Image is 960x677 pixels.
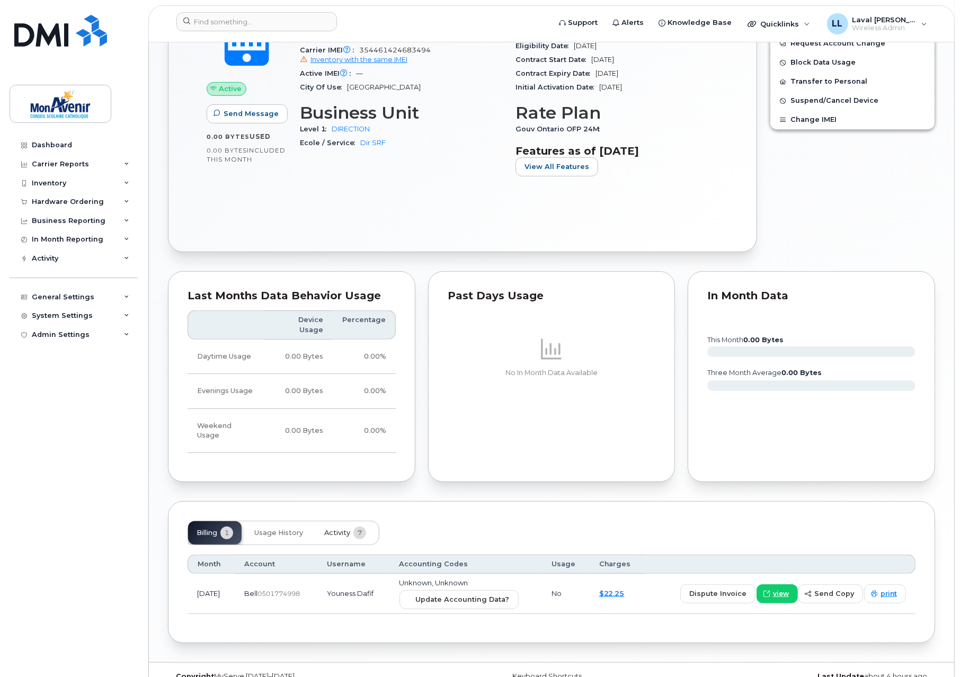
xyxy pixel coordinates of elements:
[300,46,503,65] span: 354461424683494
[820,13,935,34] div: Laval Lai Yoon Hin
[448,291,656,301] div: Past Days Usage
[651,12,739,33] a: Knowledge Base
[595,69,618,77] span: [DATE]
[574,42,597,50] span: [DATE]
[790,97,878,105] span: Suspend/Cancel Device
[300,56,407,64] a: Inventory with the same IMEI
[399,590,519,609] button: Update Accounting Data?
[188,374,396,408] tr: Weekdays from 6:00pm to 8:00am
[770,110,935,129] button: Change IMEI
[176,12,337,31] input: Find something...
[250,132,271,140] span: used
[333,374,396,408] td: 0.00%
[773,589,789,599] span: view
[515,69,595,77] span: Contract Expiry Date
[781,369,822,377] tspan: 0.00 Bytes
[668,17,732,28] span: Knowledge Base
[852,24,916,32] span: Wireless Admin
[707,369,822,377] text: three month average
[188,409,396,453] tr: Friday from 6:00pm to Monday 8:00am
[317,574,390,614] td: Youness Dafif
[590,555,646,574] th: Charges
[770,91,935,110] button: Suspend/Cancel Device
[264,409,333,453] td: 0.00 Bytes
[770,34,935,53] button: Request Account Change
[207,147,247,154] span: 0.00 Bytes
[332,125,370,133] a: DIRECTION
[680,584,755,603] button: dispute invoice
[399,578,468,587] span: Unknown, Unknown
[599,83,622,91] span: [DATE]
[515,56,591,64] span: Contract Start Date
[757,584,798,603] a: view
[416,594,510,604] span: Update Accounting Data?
[360,139,386,147] a: Dir SRF
[770,53,935,72] button: Block Data Usage
[300,139,360,147] span: Ecole / Service
[689,589,746,599] span: dispute invoice
[515,42,574,50] span: Eligibility Date
[300,125,332,133] span: Level 1
[770,72,935,91] button: Transfer to Personal
[814,589,854,599] span: send copy
[760,20,799,28] span: Quicklinks
[188,409,264,453] td: Weekend Usage
[310,56,407,64] span: Inventory with the same IMEI
[552,12,605,33] a: Support
[264,310,333,340] th: Device Usage
[356,69,363,77] span: —
[707,336,784,344] text: this month
[515,83,599,91] span: Initial Activation Date
[347,83,421,91] span: [GEOGRAPHIC_DATA]
[591,56,614,64] span: [DATE]
[605,12,651,33] a: Alerts
[798,584,863,603] button: send copy
[300,46,359,54] span: Carrier IMEI
[188,574,235,614] td: [DATE]
[515,103,718,122] h3: Rate Plan
[300,103,503,122] h3: Business Unit
[333,409,396,453] td: 0.00%
[542,555,589,574] th: Usage
[333,340,396,374] td: 0.00%
[324,529,350,537] span: Activity
[188,374,264,408] td: Evenings Usage
[188,340,264,374] td: Daytime Usage
[525,162,589,172] span: View All Features
[188,555,235,574] th: Month
[333,310,396,340] th: Percentage
[257,590,300,598] span: 0501774998
[300,69,356,77] span: Active IMEI
[235,555,317,574] th: Account
[219,84,242,94] span: Active
[390,555,543,574] th: Accounting Codes
[207,104,288,123] button: Send Message
[300,83,347,91] span: City Of Use
[881,589,897,599] span: print
[515,145,718,157] h3: Features as of [DATE]
[448,368,656,378] p: No In Month Data Available
[188,291,396,301] div: Last Months Data Behavior Usage
[264,374,333,408] td: 0.00 Bytes
[832,17,843,30] span: LL
[264,340,333,374] td: 0.00 Bytes
[743,336,784,344] tspan: 0.00 Bytes
[353,527,366,539] span: 7
[740,13,817,34] div: Quicklinks
[542,574,589,614] td: No
[224,109,279,119] span: Send Message
[515,125,605,133] span: Gouv Ontario OFP 24M
[515,157,598,176] button: View All Features
[864,584,906,603] a: print
[568,17,598,28] span: Support
[207,133,250,140] span: 0.00 Bytes
[244,589,257,598] span: Bell
[599,589,625,598] a: $22.25
[317,555,390,574] th: Username
[254,529,303,537] span: Usage History
[621,17,644,28] span: Alerts
[852,15,916,24] span: Laval [PERSON_NAME]
[707,291,915,301] div: In Month Data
